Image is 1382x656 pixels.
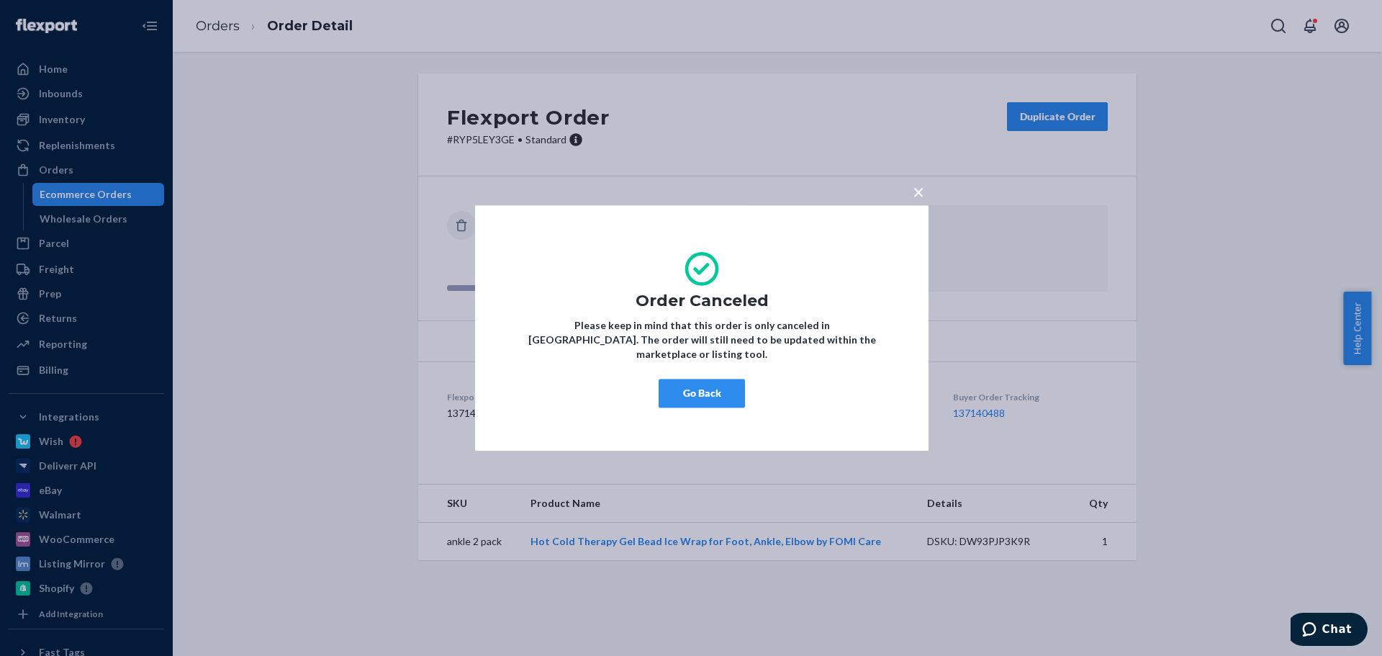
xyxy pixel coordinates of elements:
[528,319,876,360] strong: Please keep in mind that this order is only canceled in [GEOGRAPHIC_DATA]. The order will still n...
[659,379,745,408] button: Go Back
[518,292,885,310] h1: Order Canceled
[1291,613,1368,649] iframe: Opens a widget where you can chat to one of our agents
[913,179,924,204] span: ×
